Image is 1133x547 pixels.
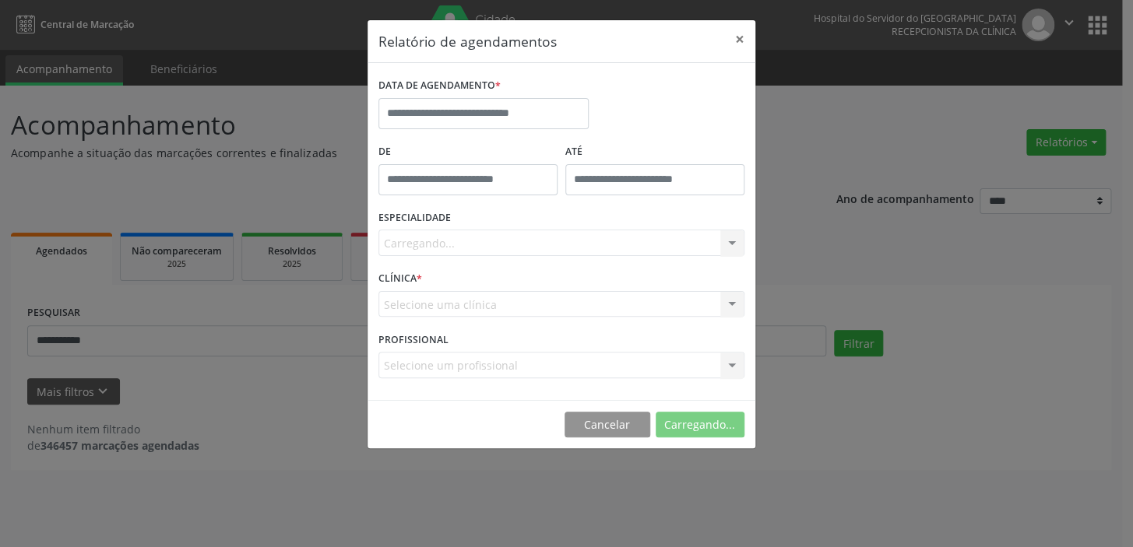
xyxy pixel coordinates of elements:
label: CLÍNICA [378,267,422,291]
h5: Relatório de agendamentos [378,31,557,51]
label: De [378,140,558,164]
label: ESPECIALIDADE [378,206,451,230]
label: ATÉ [565,140,744,164]
button: Cancelar [565,412,650,438]
button: Carregando... [656,412,744,438]
button: Close [724,20,755,58]
label: DATA DE AGENDAMENTO [378,74,501,98]
label: PROFISSIONAL [378,328,449,352]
